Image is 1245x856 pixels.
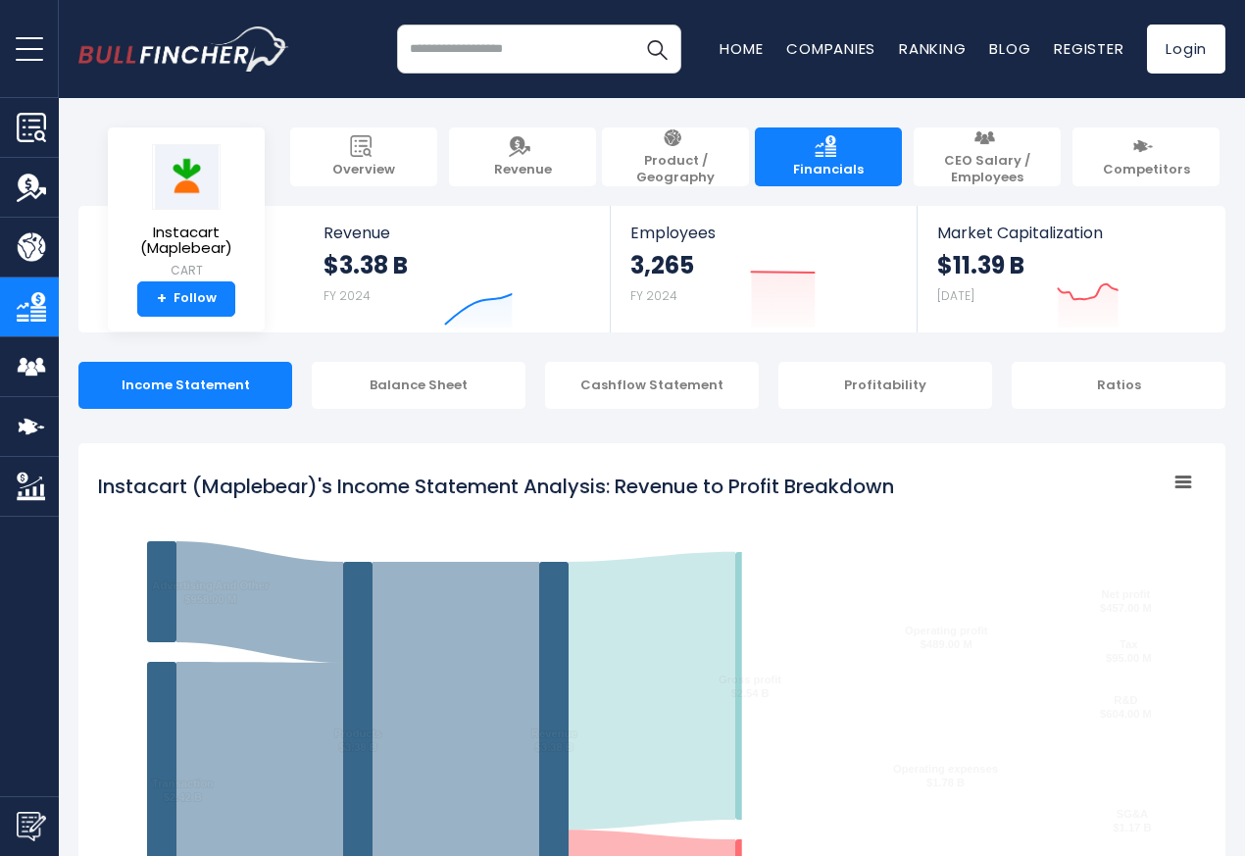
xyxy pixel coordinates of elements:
a: Financials [755,127,902,186]
strong: 3,265 [630,250,694,280]
a: Revenue [449,127,596,186]
a: Instacart (Maplebear) CART [123,143,250,281]
a: Register [1054,38,1123,59]
small: FY 2024 [630,287,677,304]
div: Income Statement [78,362,292,409]
text: Advertising And Other $958.00 M [152,579,270,605]
div: Cashflow Statement [545,362,759,409]
img: bullfincher logo [78,26,289,72]
a: +Follow [137,281,235,317]
text: Transaction $2.42 B [152,778,214,803]
text: Operating profit $489.00 M [905,625,988,650]
a: Overview [290,127,437,186]
a: Employees 3,265 FY 2024 [611,206,916,332]
small: FY 2024 [324,287,371,304]
text: R&D $604.00 M [1100,694,1152,720]
text: Revenue $3.38 B [531,728,577,753]
button: Search [632,25,681,74]
small: [DATE] [937,287,974,304]
span: Revenue [324,224,591,242]
span: Financials [793,162,864,178]
a: Product / Geography [602,127,749,186]
span: Product / Geography [612,153,739,186]
strong: + [157,290,167,308]
span: Instacart (Maplebear) [124,225,249,257]
a: Blog [989,38,1030,59]
a: Competitors [1072,127,1220,186]
tspan: Instacart (Maplebear)'s Income Statement Analysis: Revenue to Profit Breakdown [98,473,894,500]
span: Overview [332,162,395,178]
strong: $3.38 B [324,250,408,280]
span: Revenue [494,162,552,178]
a: Login [1147,25,1225,74]
a: Ranking [899,38,966,59]
a: Go to homepage [78,26,289,72]
text: Tax $95.00 M [1106,638,1152,664]
text: Operating expenses $1.78 B [893,763,998,788]
div: Profitability [778,362,992,409]
strong: $11.39 B [937,250,1024,280]
div: Ratios [1012,362,1225,409]
a: Companies [786,38,875,59]
small: CART [124,262,249,279]
text: Net profit $457.00 M [1100,588,1152,614]
span: Market Capitalization [937,224,1204,242]
div: Balance Sheet [312,362,525,409]
span: CEO Salary / Employees [923,153,1051,186]
span: Competitors [1103,162,1190,178]
text: SG&A $1.17 B [1113,808,1151,833]
a: Revenue $3.38 B FY 2024 [304,206,611,332]
text: Products $3.38 B [334,728,382,753]
a: CEO Salary / Employees [914,127,1061,186]
a: Market Capitalization $11.39 B [DATE] [918,206,1223,332]
a: Home [720,38,763,59]
text: Gross profit $2.54 B [719,674,781,699]
span: Employees [630,224,896,242]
